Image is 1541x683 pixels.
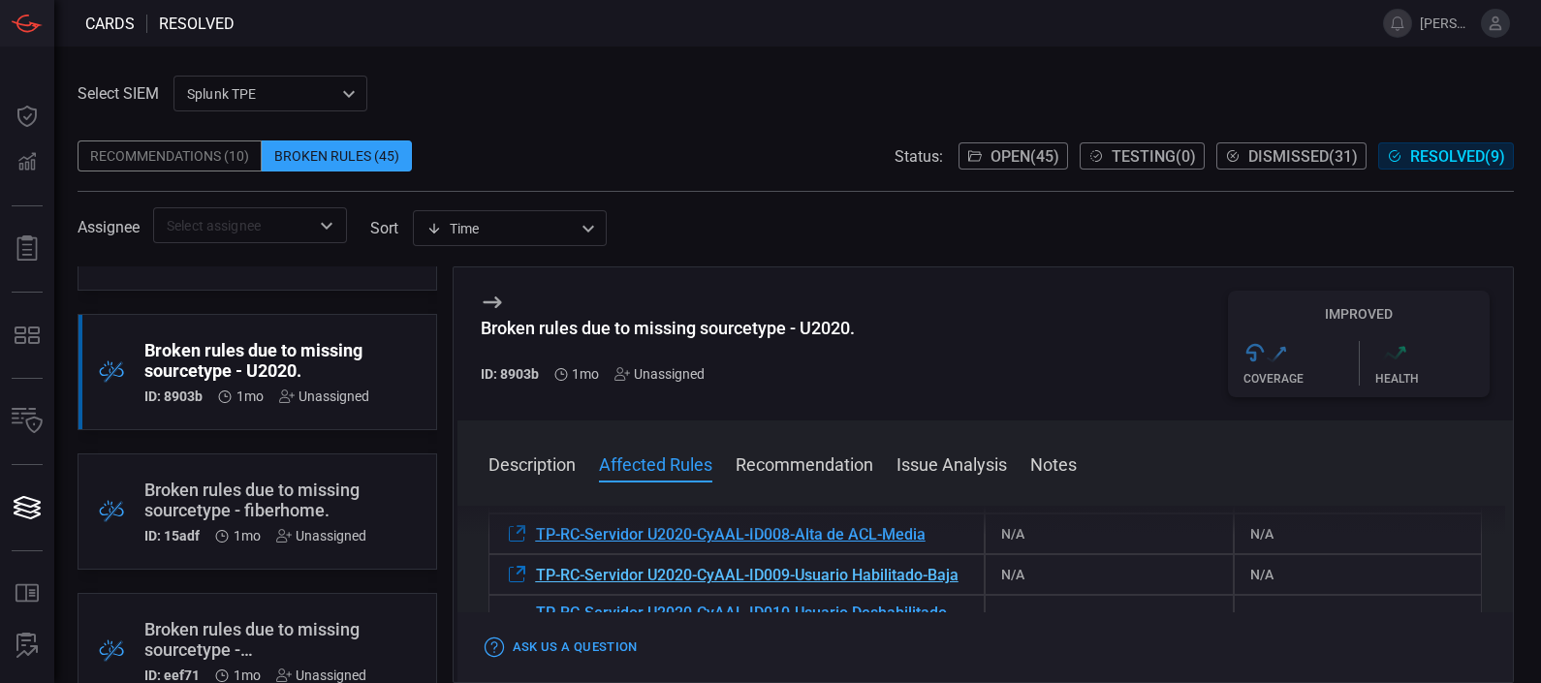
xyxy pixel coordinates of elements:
[991,147,1059,166] span: Open ( 45 )
[481,633,643,663] button: Ask Us a Question
[1080,142,1205,170] button: Testing(0)
[159,213,309,237] input: Select assignee
[234,667,261,683] span: Aug 21, 2025 5:50 AM
[276,667,366,683] div: Unassigned
[599,451,712,475] button: Affected Rules
[895,147,943,166] span: Status:
[481,366,539,382] h5: ID: 8903b
[78,218,140,236] span: Assignee
[4,312,50,358] button: MITRE - Detection Posture
[4,226,50,272] button: Reports
[4,140,50,186] button: Detections
[736,451,873,475] button: Recommendation
[1234,554,1482,595] div: N/A
[144,480,366,520] div: Broken rules due to missing sourcetype - fiberhome.
[234,528,261,543] span: Aug 21, 2025 5:55 AM
[313,212,340,239] button: Open
[505,563,959,586] a: TP-RC-Servidor U2020-CyAAL-ID009-Usuario Habilitado-Baja
[1112,147,1196,166] span: Testing ( 0 )
[1410,147,1505,166] span: Resolved ( 9 )
[1234,595,1482,649] div: N/A
[4,93,50,140] button: Dashboard
[488,451,576,475] button: Description
[536,566,959,584] span: TP-RC-Servidor U2020-CyAAL-ID009-Usuario Habilitado-Baja
[370,219,398,237] label: sort
[276,528,366,543] div: Unassigned
[572,366,599,382] span: Aug 21, 2025 5:56 AM
[985,554,1233,595] div: N/A
[426,219,576,238] div: Time
[187,84,336,104] p: Splunk TPE
[1216,142,1367,170] button: Dismissed(31)
[85,15,135,33] span: Cards
[279,388,369,404] div: Unassigned
[144,667,200,683] h5: ID: eef71
[1420,16,1473,31] span: [PERSON_NAME][EMAIL_ADDRESS][PERSON_NAME][DOMAIN_NAME]
[159,15,235,33] span: resolved
[4,571,50,617] button: Rule Catalog
[1243,372,1359,386] div: Coverage
[1378,142,1514,170] button: Resolved(9)
[262,140,412,171] div: Broken Rules (45)
[144,388,203,404] h5: ID: 8903b
[1030,451,1077,475] button: Notes
[236,388,264,404] span: Aug 21, 2025 5:56 AM
[78,140,262,171] div: Recommendations (10)
[1248,147,1358,166] span: Dismissed ( 31 )
[4,398,50,445] button: Inventory
[481,318,855,338] div: Broken rules due to missing sourcetype - U2020.
[144,528,200,543] h5: ID: 15adf
[1228,306,1490,322] h5: Improved
[144,619,366,660] div: Broken rules due to missing sourcetype - Balanceador_F5.
[985,595,1233,649] div: N/A
[4,484,50,531] button: Cards
[614,366,705,382] div: Unassigned
[896,451,1007,475] button: Issue Analysis
[536,604,969,640] span: TP-RC-Servidor U2020-CyAAL-ID010-Usuario Deshabilitado-Baja
[1375,372,1491,386] div: Health
[4,623,50,669] button: ALERT ANALYSIS
[78,84,159,103] label: Select SIEM
[144,340,369,381] div: Broken rules due to missing sourcetype - U2020.
[959,142,1068,170] button: Open(45)
[505,604,969,640] a: TP-RC-Servidor U2020-CyAAL-ID010-Usuario Deshabilitado-Baja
